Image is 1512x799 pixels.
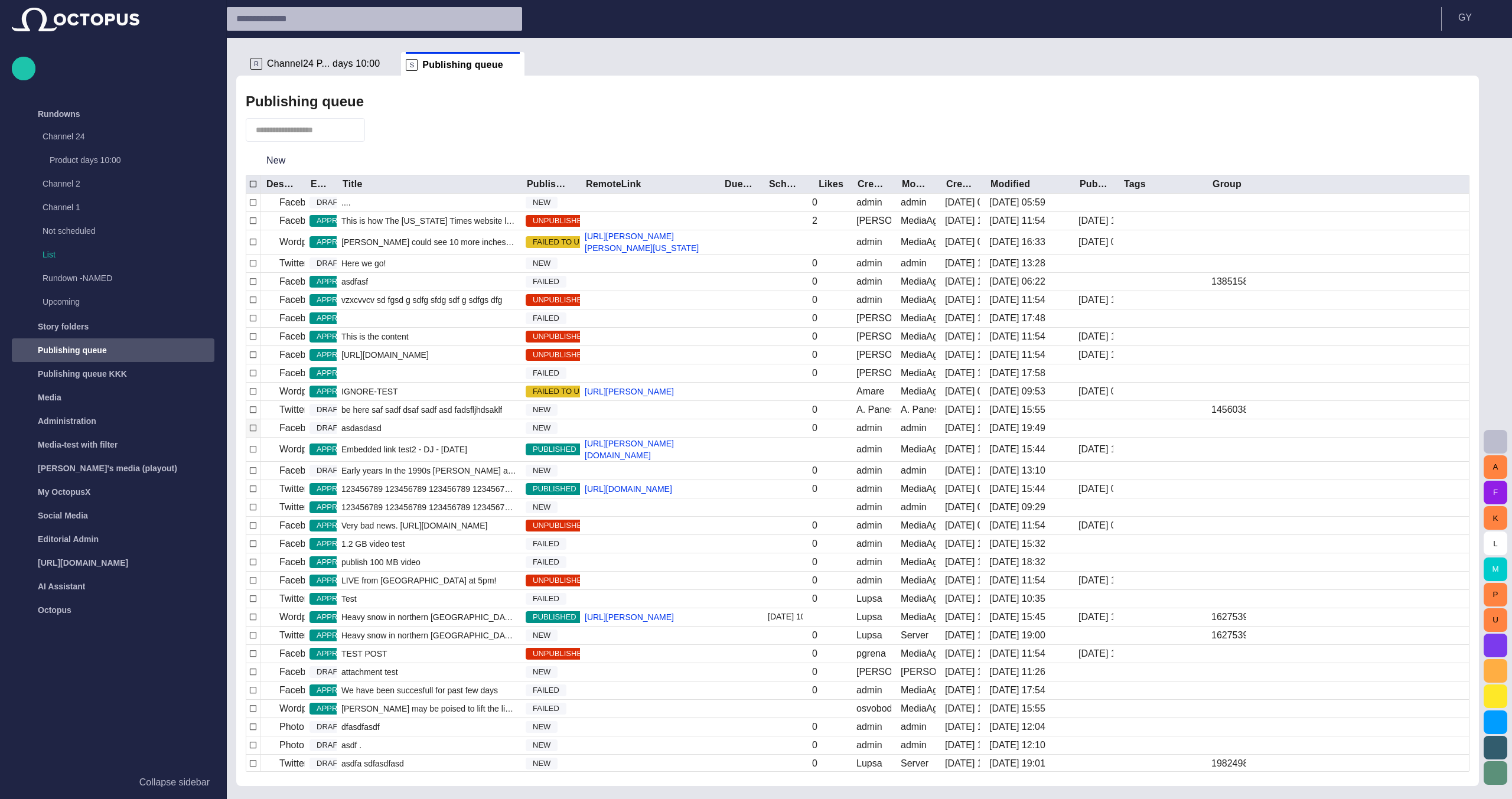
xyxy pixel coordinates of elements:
p: Wordpress Reunion [279,235,363,249]
div: Media-test with filter [12,433,214,456]
span: http://www.astroawani.com/berita-malaysia/banjir-giliran-kel [341,349,429,361]
span: APPROVED [309,331,366,343]
div: admin [901,464,927,477]
div: 0 [812,422,817,435]
div: 5/16/2018 10:44 [768,608,803,626]
p: Octopus [38,604,71,616]
div: admin [856,236,882,249]
div: A. Panes admin ❤ [856,403,891,416]
button: L [1484,531,1507,555]
div: Modified by [902,178,931,190]
span: IGNORE-TEST [341,386,398,397]
div: MediaAgent [901,611,936,624]
div: 4/20/2018 15:16 [945,574,980,587]
div: admin [856,556,882,569]
p: S [406,59,418,71]
div: SPublishing queue [401,52,524,76]
div: RChannel24 P... days 10:00 [246,52,401,76]
h2: Publishing queue [246,93,364,110]
span: FAILED [526,312,566,324]
div: 12/4/2018 16:33 [989,236,1045,249]
div: 9/3 15:44 [989,443,1045,456]
div: 5/16/2018 10:43 [945,611,980,624]
div: MediaAgent [901,385,936,398]
div: A. Panes admin ❤ [901,403,936,416]
div: 1/15/2019 12:04 [945,720,980,733]
button: P [1484,583,1507,606]
div: [PERSON_NAME]'s media (playout) [12,456,214,480]
div: 4/6/2018 18:32 [989,556,1045,569]
p: Facebook [279,195,321,210]
div: 11/1/2017 11:11 [1078,293,1113,306]
div: 12/7/2017 15:55 [989,403,1045,416]
div: Amare [856,385,884,398]
div: 1/3/2018 14:28 [945,422,980,435]
div: 11/30/2017 09:48 [1078,385,1113,398]
div: 1/18/2019 12:30 [945,757,980,770]
div: Lupsa [856,757,882,770]
div: Polak [856,330,891,343]
img: Octopus News Room [12,8,139,31]
div: 6/7/2018 11:26 [989,666,1045,679]
div: MediaAgent [901,348,936,361]
div: 1/22/2019 19:01 [989,757,1045,770]
div: admin [856,422,882,435]
div: 0 [812,464,817,477]
button: U [1484,608,1507,632]
span: FAILED [526,276,566,288]
span: Embedded link test2 - DJ - 24.09.24 [341,443,467,455]
div: Tags [1124,178,1146,190]
div: admin [856,257,882,270]
div: 1982498501 [1211,757,1246,770]
div: 11/10/2017 17:49 [1078,330,1113,343]
div: 7/7/2022 11:54 [989,214,1045,227]
span: UNPUBLISHED [526,294,594,306]
p: Administration [38,415,96,427]
span: DRAFT [309,422,349,434]
p: Facebook [279,464,321,478]
span: Here we go! [341,257,386,269]
div: admin [901,196,927,209]
p: Upcoming [43,296,191,308]
span: APPROVED [309,215,366,227]
span: APPROVED [309,484,366,495]
p: Publishing queue KKK [38,368,127,380]
span: 123456789 123456789 123456789 123456789 123456789 123456789 [341,483,516,495]
div: 10/12/2017 13:28 [989,257,1045,270]
div: 1385158401 [1211,275,1246,288]
div: 7/7/2022 11:54 [989,574,1045,587]
div: 0 [812,348,817,361]
p: Rundowns [38,108,80,120]
div: 0 [812,519,817,532]
p: Rundown -NAMED [43,272,191,284]
span: DRAFT [309,465,349,477]
div: 7/28/2022 11:54 [989,519,1045,532]
span: APPROVED [309,443,366,455]
div: admin [856,574,882,587]
div: Due date [725,178,754,190]
div: MediaAgent [901,702,936,715]
div: 0 [812,293,817,306]
p: Twitter [279,256,307,270]
div: 0 [812,684,817,697]
div: admin [901,257,927,270]
div: 3/14/2018 09:23 [945,482,980,495]
div: Published [1080,178,1109,190]
div: 1/15/2019 12:10 [989,739,1045,752]
p: G Y [1458,11,1472,25]
div: 4/6/2018 15:32 [989,537,1045,550]
div: 0 [812,257,817,270]
div: 11/10/2017 17:51 [945,348,980,361]
span: NEW [526,197,558,208]
div: MediaAgent [901,537,936,550]
div: 8/28/2017 09:38 [1078,236,1113,249]
div: 6/7/2018 10:57 [945,666,980,679]
div: 0 [812,666,817,679]
div: 11/10/2017 17:58 [989,367,1045,380]
span: NEW [526,422,558,434]
div: MediaAgent [901,293,936,306]
div: Churchill [856,214,891,227]
div: admin [856,275,882,288]
p: Story folders [38,321,89,332]
div: 0 [812,312,817,325]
